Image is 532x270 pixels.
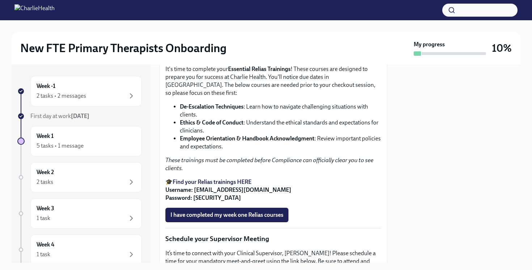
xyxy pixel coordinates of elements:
[165,208,288,222] button: I have completed my week one Relias courses
[180,135,314,142] strong: Employee Orientation & Handbook Acknowledgment
[17,162,142,193] a: Week 22 tasks
[492,42,512,55] h3: 10%
[17,235,142,265] a: Week 41 task
[414,41,445,48] strong: My progress
[17,76,142,106] a: Week -12 tasks • 2 messages
[37,250,50,258] div: 1 task
[37,82,55,90] h6: Week -1
[165,157,373,172] em: These trainings must be completed before Compliance can officially clear you to see clients.
[180,119,381,135] li: : Understand the ethical standards and expectations for clinicians.
[228,66,291,72] strong: Essential Relias Trainings
[165,65,381,97] p: It's time to complete your ! These courses are designed to prepare you for success at Charlie Hea...
[165,178,381,202] p: 🎓
[170,211,283,219] span: I have completed my week one Relias courses
[71,113,89,119] strong: [DATE]
[17,126,142,156] a: Week 15 tasks • 1 message
[37,142,84,150] div: 5 tasks • 1 message
[14,4,55,16] img: CharlieHealth
[37,168,54,176] h6: Week 2
[37,92,86,100] div: 2 tasks • 2 messages
[37,132,54,140] h6: Week 1
[37,241,54,249] h6: Week 4
[17,198,142,229] a: Week 31 task
[180,103,244,110] strong: De-Escalation Techniques
[165,234,381,244] p: Schedule your Supervisor Meeting
[30,113,89,119] span: First day at work
[180,103,381,119] li: : Learn how to navigate challenging situations with clients.
[180,119,244,126] strong: Ethics & Code of Conduct
[37,204,54,212] h6: Week 3
[180,135,381,151] li: : Review important policies and expectations.
[20,41,227,55] h2: New FTE Primary Therapists Onboarding
[37,214,50,222] div: 1 task
[165,186,291,201] strong: Username: [EMAIL_ADDRESS][DOMAIN_NAME] Password: [SECURITY_DATA]
[173,178,252,185] a: Find your Relias trainings HERE
[17,112,142,120] a: First day at work[DATE]
[37,178,53,186] div: 2 tasks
